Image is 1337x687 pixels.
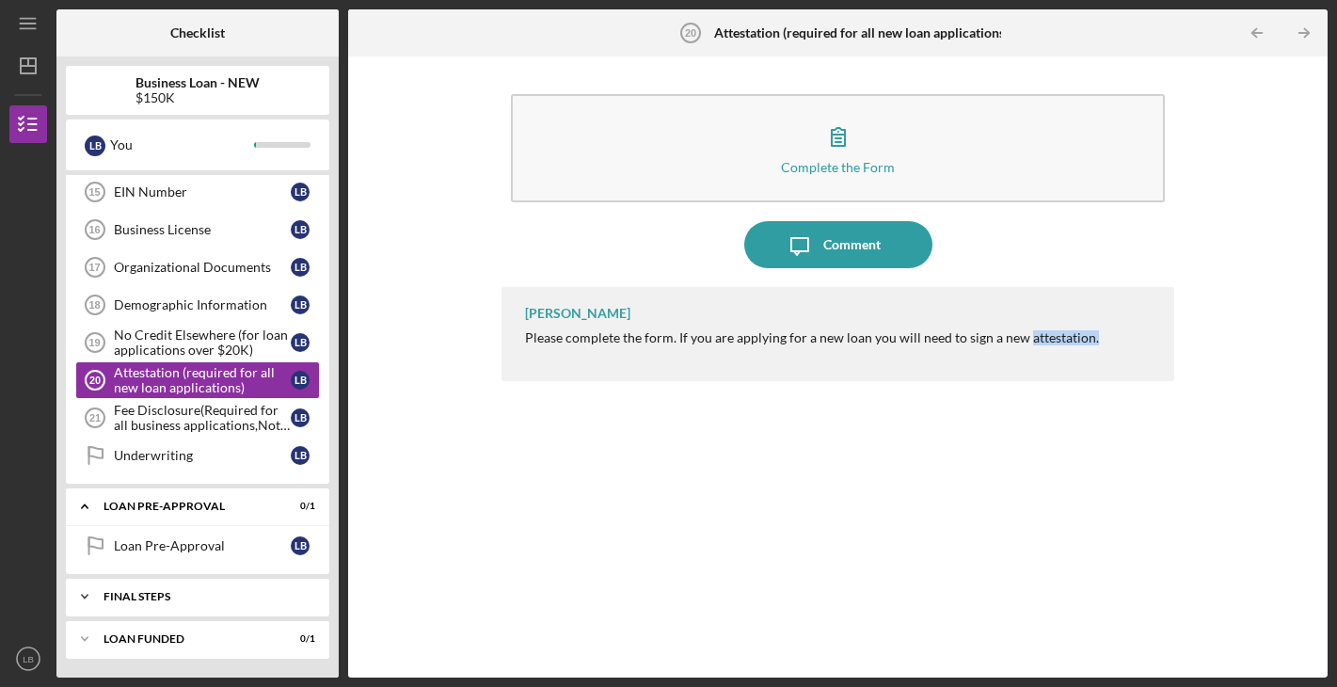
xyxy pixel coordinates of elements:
[75,248,320,286] a: 17Organizational DocumentsLB
[511,94,1165,202] button: Complete the Form
[114,222,291,237] div: Business License
[88,186,100,198] tspan: 15
[525,330,1099,345] div: Please complete the form. If you are applying for a new loan you will need to sign a new attestat...
[291,408,310,427] div: L B
[114,184,291,200] div: EIN Number
[75,173,320,211] a: 15EIN NumberLB
[88,224,100,235] tspan: 16
[281,501,315,512] div: 0 / 1
[75,286,320,324] a: 18Demographic InformationLB
[75,211,320,248] a: 16Business LicenseLB
[75,437,320,474] a: UnderwritingLB
[291,446,310,465] div: L B
[135,75,260,90] b: Business Loan - NEW
[23,654,34,664] text: LB
[103,501,268,512] div: LOAN PRE-APPROVAL
[75,361,320,399] a: 20Attestation (required for all new loan applications)LB
[291,258,310,277] div: L B
[75,527,320,565] a: Loan Pre-ApprovalLB
[89,375,101,386] tspan: 20
[114,260,291,275] div: Organizational Documents
[114,365,291,395] div: Attestation (required for all new loan applications)
[114,328,291,358] div: No Credit Elsewhere (for loan applications over $20K)
[685,27,696,39] tspan: 20
[291,183,310,201] div: L B
[103,591,306,602] div: FINAL STEPS
[114,403,291,433] div: Fee Disclosure(Required for all business applications,Not needed for Contractor loans)
[9,640,47,678] button: LB
[291,333,310,352] div: L B
[170,25,225,40] b: Checklist
[114,297,291,312] div: Demographic Information
[291,296,310,314] div: L B
[88,262,100,273] tspan: 17
[88,299,100,311] tspan: 18
[744,221,932,268] button: Comment
[291,220,310,239] div: L B
[781,160,895,174] div: Complete the Form
[103,633,268,645] div: LOAN FUNDED
[135,90,260,105] div: $150K
[85,136,105,156] div: L B
[89,412,101,423] tspan: 21
[88,337,100,348] tspan: 19
[75,324,320,361] a: 19No Credit Elsewhere (for loan applications over $20K)LB
[110,129,254,161] div: You
[823,221,881,268] div: Comment
[291,536,310,555] div: L B
[114,538,291,553] div: Loan Pre-Approval
[714,25,1009,40] b: Attestation (required for all new loan applications)
[525,306,630,321] div: [PERSON_NAME]
[281,633,315,645] div: 0 / 1
[291,371,310,390] div: L B
[114,448,291,463] div: Underwriting
[75,399,320,437] a: 21Fee Disclosure(Required for all business applications,Not needed for Contractor loans)LB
